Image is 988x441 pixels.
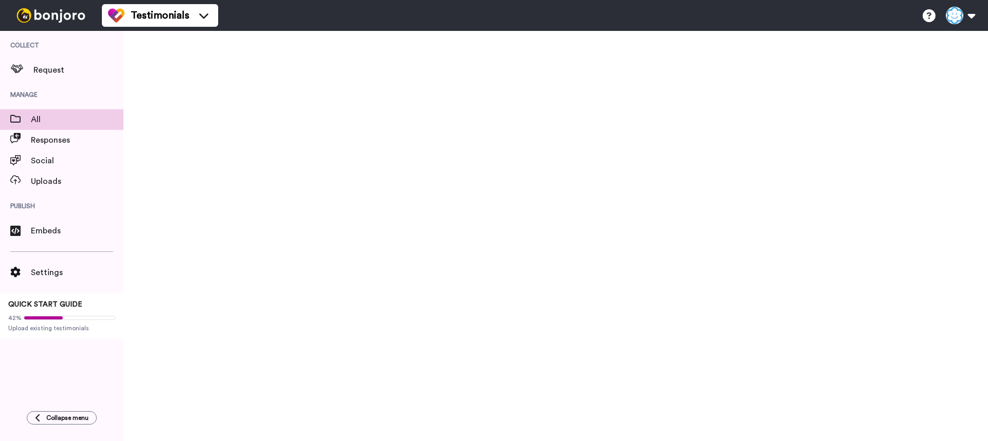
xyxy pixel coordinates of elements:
span: Social [31,155,123,167]
span: QUICK START GUIDE [8,301,82,308]
span: Uploads [31,175,123,188]
span: Embeds [31,225,123,237]
span: Settings [31,266,123,279]
span: Collapse menu [46,414,89,422]
img: tm-color.svg [108,7,125,24]
span: Request [33,64,123,76]
button: Collapse menu [27,411,97,425]
span: Responses [31,134,123,146]
span: Upload existing testimonials [8,324,115,332]
span: 42% [8,314,22,322]
span: All [31,113,123,126]
span: Testimonials [131,8,189,23]
img: bj-logo-header-white.svg [12,8,90,23]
